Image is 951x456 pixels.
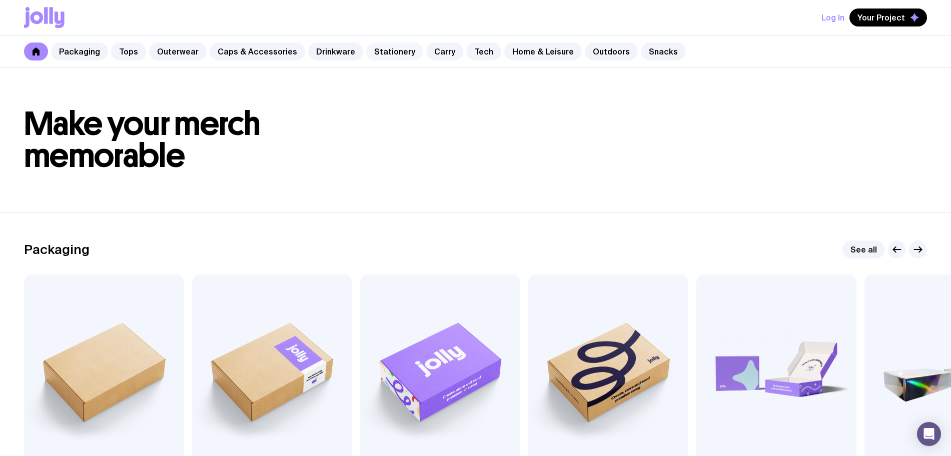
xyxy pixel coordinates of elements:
[111,42,146,60] a: Tops
[857,12,905,22] span: Your Project
[149,42,207,60] a: Outerwear
[821,8,844,26] button: Log In
[641,42,686,60] a: Snacks
[51,42,108,60] a: Packaging
[917,422,941,446] div: Open Intercom Messenger
[210,42,305,60] a: Caps & Accessories
[849,8,927,26] button: Your Project
[308,42,363,60] a: Drinkware
[24,242,90,257] h2: Packaging
[504,42,582,60] a: Home & Leisure
[585,42,638,60] a: Outdoors
[842,240,885,258] a: See all
[366,42,423,60] a: Stationery
[24,104,261,175] span: Make your merch memorable
[466,42,501,60] a: Tech
[426,42,463,60] a: Carry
